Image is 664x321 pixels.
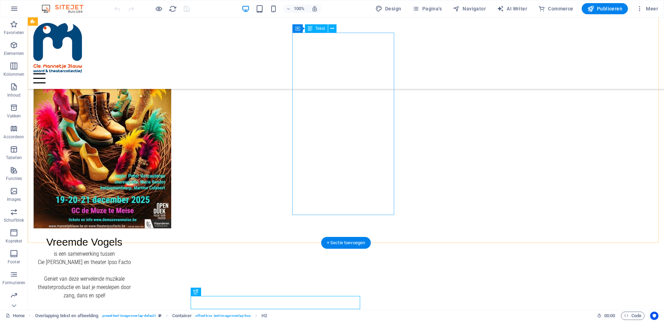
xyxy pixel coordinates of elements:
p: Accordeon [3,134,24,140]
span: Navigator [453,5,486,12]
div: + Sectie toevoegen [321,237,371,249]
span: Klik om te selecteren, dubbelklik om te bewerken [172,312,192,320]
button: Code [621,312,645,320]
span: Pagina's [412,5,442,12]
span: Publiceren [587,5,622,12]
h6: 100% [293,5,305,13]
p: Images [7,197,21,202]
img: Editor Logo [40,5,92,13]
i: Pagina opnieuw laden [169,5,177,13]
span: AI Writer [497,5,527,12]
p: Schuifblok [4,217,24,223]
span: Code [624,312,641,320]
button: Meer [633,3,661,14]
span: . offset-box .text-image-overlap-box [194,312,251,320]
p: Tabellen [6,155,22,160]
button: Publiceren [582,3,628,14]
button: Usercentrics [650,312,658,320]
p: Favorieten [4,30,24,35]
p: Vakken [7,113,21,119]
button: Commerce [536,3,576,14]
p: Kolommen [3,72,25,77]
button: reload [168,5,177,13]
span: Klik om te selecteren, dubbelklik om te bewerken [262,312,267,320]
p: Functies [6,176,22,181]
i: Dit element is een aanpasbare voorinstelling [158,314,161,318]
button: Pagina's [409,3,445,14]
button: 100% [283,5,308,13]
button: Design [373,3,404,14]
p: Marketing [4,301,23,306]
button: AI Writer [494,3,530,14]
p: Elementen [4,51,24,56]
span: 00 00 [604,312,615,320]
button: Navigator [450,3,489,14]
p: Koptekst [6,238,23,244]
p: Inhoud [7,92,21,98]
span: . preset-text-image-overlap-default [101,312,155,320]
p: Formulieren [2,280,25,286]
span: Klik om te selecteren, dubbelklik om te bewerken [35,312,99,320]
i: Stel bij het wijzigen van de grootte van de weergegeven website automatisch het juist zoomniveau ... [312,6,318,12]
button: Klik hier om de voorbeeldmodus te verlaten en verder te gaan met bewerken [155,5,163,13]
div: Design (Ctrl+Alt+Y) [373,3,404,14]
span: Commerce [538,5,573,12]
nav: breadcrumb [35,312,267,320]
a: Klik om selectie op te heffen, dubbelklik om Pagina's te open [6,312,25,320]
span: Design [375,5,401,12]
h6: Sessietijd [597,312,615,320]
span: Tekst [315,26,325,31]
span: Meer [636,5,658,12]
p: Footer [8,259,20,265]
span: : [609,313,610,318]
